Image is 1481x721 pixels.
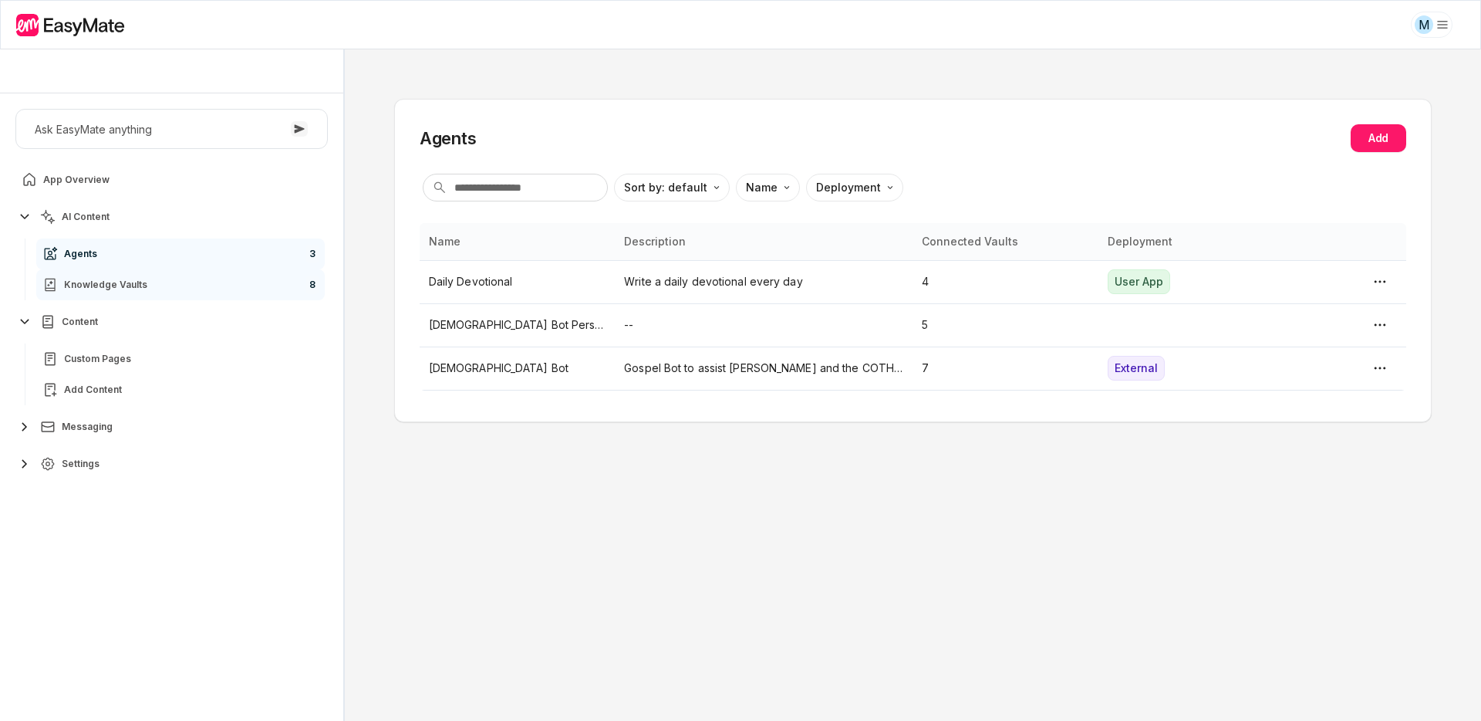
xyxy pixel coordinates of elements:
span: Custom Pages [64,353,131,365]
th: Description [615,223,913,260]
th: Deployment [1098,223,1284,260]
p: Gospel Bot to assist [PERSON_NAME] and the COTH team. [624,360,903,377]
a: App Overview [15,164,328,195]
button: Add [1351,124,1406,152]
span: Settings [62,458,100,470]
button: Settings [15,449,328,479]
div: User App [1108,269,1170,294]
p: Sort by: default [624,179,707,196]
div: M [1415,15,1433,34]
h2: Agents [420,127,477,150]
button: Ask EasyMate anything [15,109,328,149]
p: 4 [922,273,1089,290]
span: 8 [306,276,319,294]
p: [DEMOGRAPHIC_DATA] Bot [429,360,606,377]
span: 3 [306,245,319,263]
p: Deployment [816,179,881,196]
button: Messaging [15,411,328,442]
span: Content [62,316,98,328]
button: Content [15,306,328,337]
p: -- [624,316,903,333]
p: Daily Devotional [429,273,606,290]
a: Knowledge Vaults8 [36,269,325,300]
p: 7 [922,360,1089,377]
p: 5 [922,316,1089,333]
th: Name [420,223,616,260]
button: Name [736,174,800,201]
span: Agents [64,248,97,260]
span: Messaging [62,421,113,433]
div: External [1108,356,1165,381]
span: App Overview [43,174,110,186]
p: Name [746,179,778,196]
span: Knowledge Vaults [64,279,147,291]
p: Write a daily devotional every day [624,273,903,290]
a: Custom Pages [36,344,325,374]
button: Sort by: default [614,174,730,201]
p: [DEMOGRAPHIC_DATA] Bot Personality Tester [429,316,606,333]
span: Add Content [64,384,122,396]
th: Connected Vaults [913,223,1098,260]
a: Agents3 [36,239,325,269]
button: Deployment [806,174,903,201]
button: AI Content [15,201,328,232]
span: AI Content [62,211,110,223]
